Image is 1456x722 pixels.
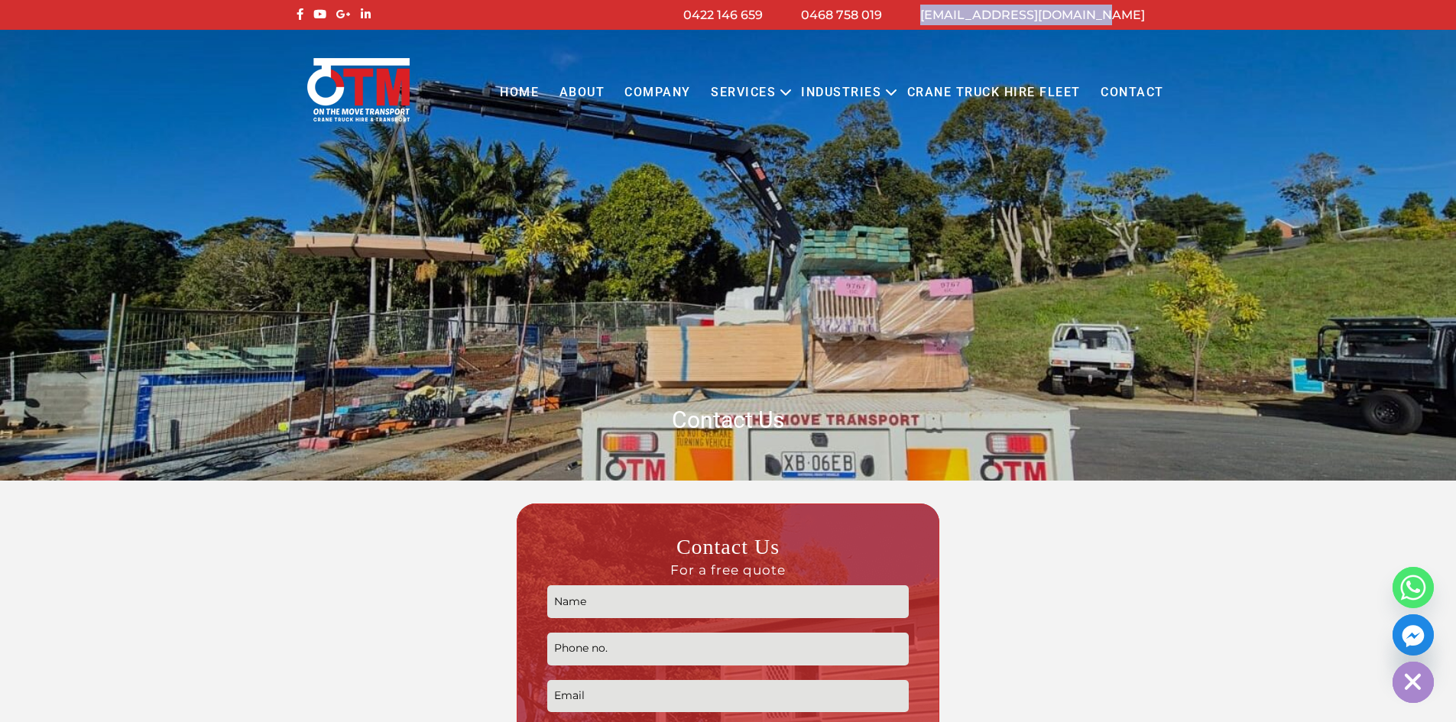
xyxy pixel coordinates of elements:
a: 0468 758 019 [801,8,882,22]
img: Otmtransport [304,57,413,123]
a: Whatsapp [1393,567,1434,608]
input: Name [547,585,909,618]
a: Industries [791,72,891,114]
h3: Contact Us [547,533,909,578]
a: About [549,72,615,114]
a: COMPANY [615,72,701,114]
h1: Contact Us [293,405,1164,435]
input: Phone no. [547,633,909,665]
a: Contact [1091,72,1174,114]
span: For a free quote [547,562,909,578]
a: Services [701,72,786,114]
a: 0422 146 659 [683,8,763,22]
a: Home [490,72,549,114]
input: Email [547,680,909,713]
a: Facebook_Messenger [1393,614,1434,656]
a: Crane Truck Hire Fleet [897,72,1090,114]
a: [EMAIL_ADDRESS][DOMAIN_NAME] [920,8,1145,22]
